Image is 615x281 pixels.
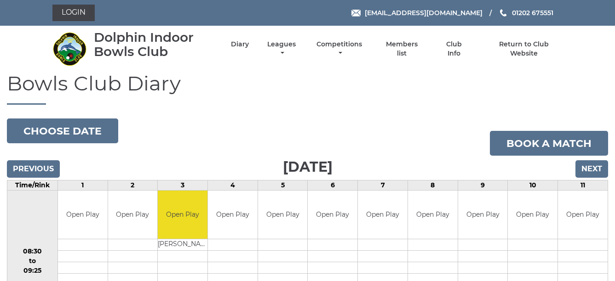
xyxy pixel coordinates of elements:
td: Open Play [358,191,408,239]
td: Open Play [58,191,108,239]
td: 11 [558,180,608,191]
input: Next [575,160,608,178]
td: Open Play [108,191,158,239]
td: 6 [308,180,358,191]
td: 4 [208,180,258,191]
img: Email [351,10,361,17]
td: Open Play [158,191,207,239]
td: Open Play [208,191,258,239]
td: Open Play [508,191,558,239]
td: Time/Rink [7,180,58,191]
a: Phone us 01202 675551 [499,8,553,18]
span: 01202 675551 [512,9,553,17]
button: Choose date [7,118,118,143]
td: [PERSON_NAME] [158,239,207,250]
td: 5 [258,180,308,191]
a: Competitions [315,40,365,58]
a: Club Info [439,40,469,58]
td: Open Play [258,191,308,239]
td: 1 [57,180,108,191]
td: Open Play [308,191,357,239]
img: Phone us [500,9,506,17]
td: 9 [458,180,508,191]
a: Leagues [265,40,298,58]
td: 2 [108,180,158,191]
span: [EMAIL_ADDRESS][DOMAIN_NAME] [365,9,483,17]
td: 3 [158,180,208,191]
h1: Bowls Club Diary [7,72,608,105]
a: Book a match [490,131,608,156]
a: Return to Club Website [485,40,563,58]
div: Dolphin Indoor Bowls Club [94,30,215,59]
a: Members list [380,40,423,58]
input: Previous [7,160,60,178]
td: 8 [408,180,458,191]
a: Email [EMAIL_ADDRESS][DOMAIN_NAME] [351,8,483,18]
a: Diary [231,40,249,49]
img: Dolphin Indoor Bowls Club [52,32,87,66]
td: Open Play [458,191,508,239]
td: Open Play [558,191,608,239]
td: 7 [358,180,408,191]
td: 10 [508,180,558,191]
td: Open Play [408,191,458,239]
a: Login [52,5,95,21]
